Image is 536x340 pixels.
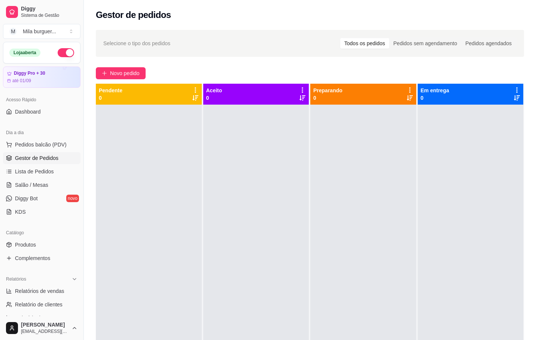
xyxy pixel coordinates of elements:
[421,94,449,102] p: 0
[15,154,58,162] span: Gestor de Pedidos
[110,69,140,77] span: Novo pedido
[96,9,171,21] h2: Gestor de pedidos
[15,141,67,148] span: Pedidos balcão (PDV)
[21,322,68,328] span: [PERSON_NAME]
[102,71,107,76] span: plus
[15,208,26,216] span: KDS
[206,87,222,94] p: Aceito
[3,312,80,324] a: Relatório de mesas
[58,48,74,57] button: Alterar Status
[15,314,60,322] span: Relatório de mesas
[15,301,63,308] span: Relatório de clientes
[23,28,56,35] div: Mila burguer ...
[389,38,461,49] div: Pedidos sem agendamento
[3,127,80,139] div: Dia a dia
[3,319,80,337] button: [PERSON_NAME][EMAIL_ADDRESS][DOMAIN_NAME]
[461,38,516,49] div: Pedidos agendados
[206,94,222,102] p: 0
[15,254,50,262] span: Complementos
[96,67,146,79] button: Novo pedido
[3,252,80,264] a: Complementos
[21,12,77,18] span: Sistema de Gestão
[3,206,80,218] a: KDS
[313,94,342,102] p: 0
[15,195,38,202] span: Diggy Bot
[421,87,449,94] p: Em entrega
[340,38,389,49] div: Todos os pedidos
[3,166,80,177] a: Lista de Pedidos
[313,87,342,94] p: Preparando
[15,287,64,295] span: Relatórios de vendas
[14,71,45,76] article: Diggy Pro + 30
[15,181,48,189] span: Salão / Mesas
[3,179,80,191] a: Salão / Mesas
[6,276,26,282] span: Relatórios
[3,299,80,310] a: Relatório de clientes
[3,227,80,239] div: Catálogo
[15,168,54,175] span: Lista de Pedidos
[9,28,17,35] span: M
[3,192,80,204] a: Diggy Botnovo
[103,39,170,47] span: Selecione o tipo dos pedidos
[3,94,80,106] div: Acesso Rápido
[15,108,41,115] span: Dashboard
[3,152,80,164] a: Gestor de Pedidos
[21,328,68,334] span: [EMAIL_ADDRESS][DOMAIN_NAME]
[3,106,80,118] a: Dashboard
[3,285,80,297] a: Relatórios de vendas
[3,239,80,251] a: Produtos
[3,24,80,39] button: Select a team
[15,241,36,248] span: Produtos
[99,87,122,94] p: Pendente
[9,49,40,57] div: Loja aberta
[99,94,122,102] p: 0
[3,67,80,88] a: Diggy Pro + 30até 01/09
[3,139,80,151] button: Pedidos balcão (PDV)
[3,3,80,21] a: DiggySistema de Gestão
[12,78,31,84] article: até 01/09
[21,6,77,12] span: Diggy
